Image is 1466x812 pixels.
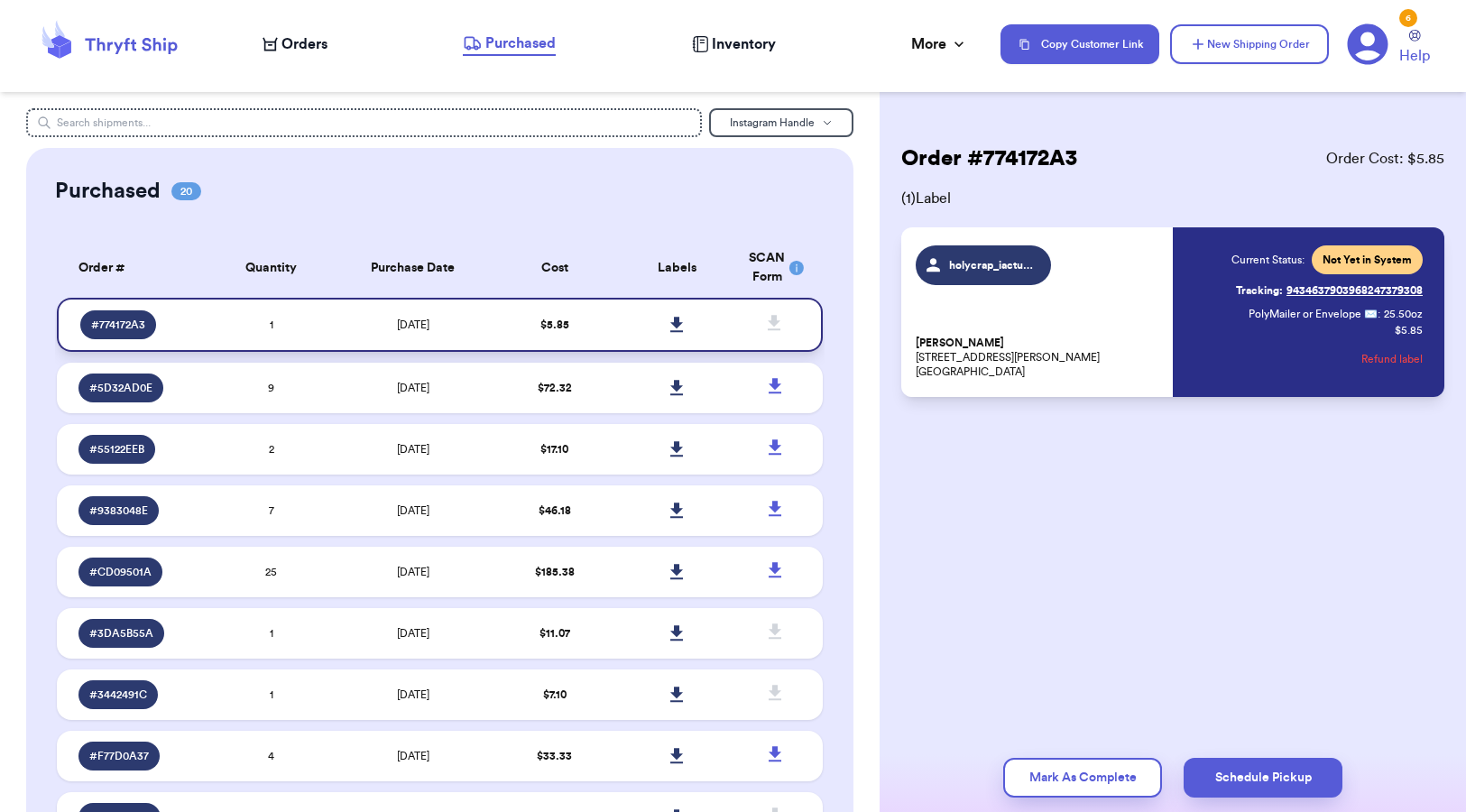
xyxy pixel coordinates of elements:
a: Orders [263,33,327,55]
span: [DATE] [397,628,429,639]
button: Schedule Pickup [1184,758,1342,798]
span: [DATE] [397,567,429,577]
span: Order Cost: $ 5.85 [1326,148,1444,170]
span: [DATE] [397,505,429,516]
span: $ 46.18 [539,505,571,516]
div: SCAN Form [749,249,800,287]
span: 25 [265,567,277,577]
span: 9 [268,383,274,393]
button: Instagram Handle [709,108,853,137]
button: Refund label [1361,339,1423,379]
span: $ 185.38 [535,567,575,577]
span: # 3DA5B55A [89,626,153,641]
h2: Order # 774172A3 [901,144,1077,173]
span: # 774172A3 [91,318,145,332]
span: $ 5.85 [540,319,569,330]
span: 1 [270,628,273,639]
span: # F77D0A37 [89,749,149,763]
span: [DATE] [397,383,429,393]
span: # CD09501A [89,565,152,579]
h2: Purchased [55,177,161,206]
span: 25.50 oz [1384,307,1423,321]
span: $ 33.33 [537,751,572,761]
span: : [1378,307,1380,321]
th: Labels [616,238,739,298]
span: # 3442491C [89,687,147,702]
span: Inventory [712,33,776,55]
input: Search shipments... [26,108,702,137]
th: Purchase Date [333,238,493,298]
span: $ 72.32 [538,383,572,393]
span: holycrap_iactually [949,258,1035,272]
a: 6 [1347,23,1388,65]
span: $ 17.10 [540,444,568,455]
span: [PERSON_NAME] [916,337,1004,350]
div: 6 [1399,9,1417,27]
span: [DATE] [397,319,429,330]
a: Help [1399,30,1430,67]
span: 4 [268,751,274,761]
p: $ 5.85 [1395,323,1423,337]
span: $ 11.07 [539,628,570,639]
span: Instagram Handle [730,117,815,128]
button: Mark As Complete [1003,758,1162,798]
div: More [911,33,968,55]
th: Cost [493,238,616,298]
span: 1 [270,689,273,700]
span: [DATE] [397,689,429,700]
p: [STREET_ADDRESS][PERSON_NAME] [GEOGRAPHIC_DATA] [916,336,1162,379]
span: [DATE] [397,444,429,455]
span: PolyMailer or Envelope ✉️ [1249,309,1378,319]
th: Order # [57,238,210,298]
span: # 55122EEB [89,442,144,457]
span: # 5D32AD0E [89,381,152,395]
span: # 9383048E [89,503,148,518]
span: Not Yet in System [1323,253,1412,267]
span: $ 7.10 [543,689,567,700]
a: Purchased [463,32,556,56]
span: Purchased [485,32,556,54]
span: Help [1399,45,1430,67]
span: Current Status: [1231,253,1305,267]
span: Orders [281,33,327,55]
th: Quantity [210,238,333,298]
a: Inventory [692,33,776,55]
span: ( 1 ) Label [901,188,1444,209]
button: Copy Customer Link [1000,24,1159,64]
span: 7 [269,505,274,516]
button: New Shipping Order [1170,24,1329,64]
span: Tracking: [1236,283,1283,298]
span: 2 [269,444,274,455]
span: 1 [270,319,273,330]
span: [DATE] [397,751,429,761]
span: 20 [171,182,201,200]
a: Tracking:9434637903968247379308 [1236,276,1423,305]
